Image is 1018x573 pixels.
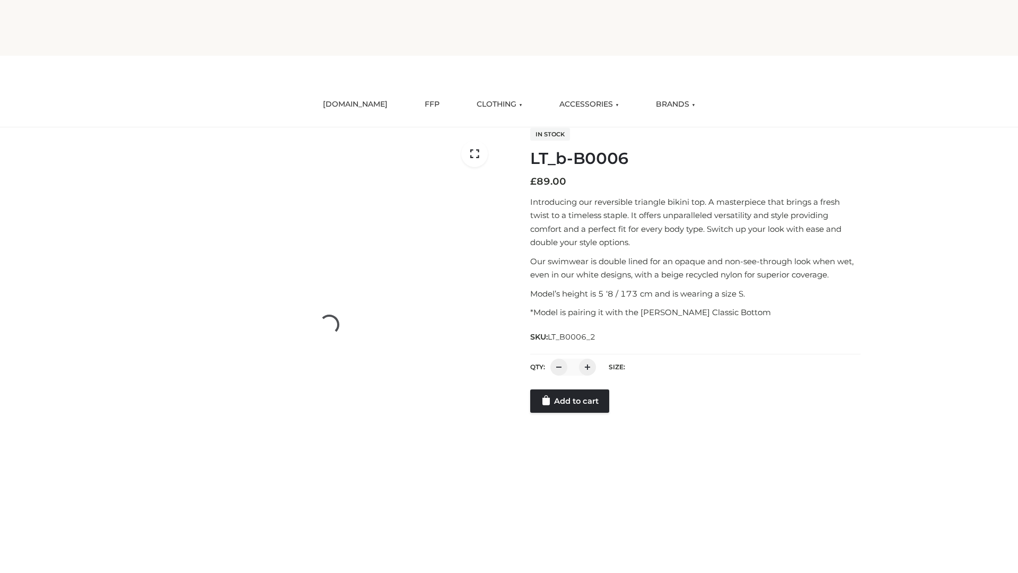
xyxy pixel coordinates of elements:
label: Size: [609,363,625,371]
a: CLOTHING [469,93,530,116]
p: Introducing our reversible triangle bikini top. A masterpiece that brings a fresh twist to a time... [530,195,861,249]
span: £ [530,176,537,187]
span: SKU: [530,331,596,343]
h1: LT_b-B0006 [530,149,861,168]
a: [DOMAIN_NAME] [315,93,396,116]
p: Our swimwear is double lined for an opaque and non-see-through look when wet, even in our white d... [530,255,861,282]
span: LT_B0006_2 [548,332,595,342]
a: BRANDS [648,93,703,116]
a: ACCESSORIES [551,93,627,116]
label: QTY: [530,363,545,371]
a: FFP [417,93,447,116]
a: Add to cart [530,389,609,413]
span: In stock [530,128,570,141]
bdi: 89.00 [530,176,566,187]
p: Model’s height is 5 ‘8 / 173 cm and is wearing a size S. [530,287,861,301]
p: *Model is pairing it with the [PERSON_NAME] Classic Bottom [530,306,861,319]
